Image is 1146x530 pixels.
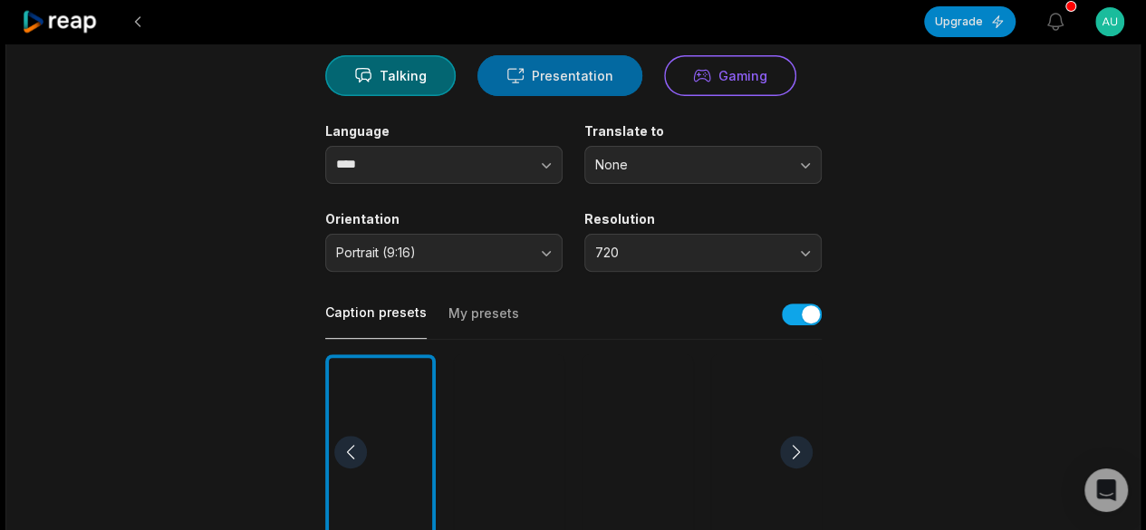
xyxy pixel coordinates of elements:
[477,55,642,96] button: Presentation
[325,123,563,140] label: Language
[584,234,822,272] button: 720
[448,304,519,339] button: My presets
[584,211,822,227] label: Resolution
[584,123,822,140] label: Translate to
[336,245,526,261] span: Portrait (9:16)
[325,304,427,339] button: Caption presets
[584,146,822,184] button: None
[595,157,785,173] span: None
[325,234,563,272] button: Portrait (9:16)
[325,211,563,227] label: Orientation
[1084,468,1128,512] div: Open Intercom Messenger
[664,55,796,96] button: Gaming
[595,245,785,261] span: 720
[325,55,456,96] button: Talking
[924,6,1016,37] button: Upgrade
